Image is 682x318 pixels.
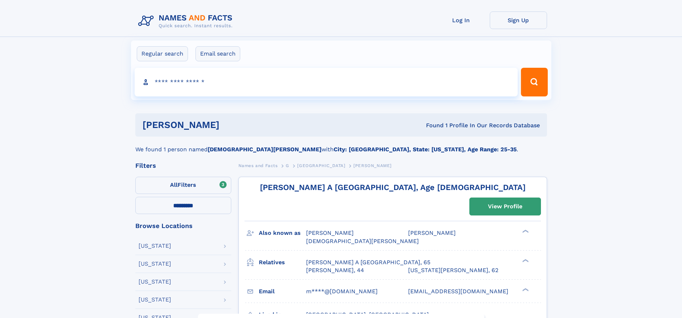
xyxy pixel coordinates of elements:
[259,256,306,269] h3: Relatives
[135,162,231,169] div: Filters
[306,311,429,318] span: [GEOGRAPHIC_DATA], [GEOGRAPHIC_DATA]
[490,11,547,29] a: Sign Up
[195,46,240,61] label: Email search
[286,163,289,168] span: G
[306,238,419,245] span: [DEMOGRAPHIC_DATA][PERSON_NAME]
[260,183,526,192] a: [PERSON_NAME] A [GEOGRAPHIC_DATA], Age [DEMOGRAPHIC_DATA]
[470,198,541,215] a: View Profile
[432,11,490,29] a: Log In
[521,229,529,234] div: ❯
[208,146,321,153] b: [DEMOGRAPHIC_DATA][PERSON_NAME]
[139,261,171,267] div: [US_STATE]
[135,68,518,96] input: search input
[135,137,547,154] div: We found 1 person named with .
[259,285,306,298] h3: Email
[408,266,498,274] a: [US_STATE][PERSON_NAME], 62
[142,120,323,129] h1: [PERSON_NAME]
[334,146,517,153] b: City: [GEOGRAPHIC_DATA], State: [US_STATE], Age Range: 25-35
[170,181,178,188] span: All
[521,287,529,292] div: ❯
[297,163,345,168] span: [GEOGRAPHIC_DATA]
[488,198,522,215] div: View Profile
[286,161,289,170] a: G
[353,163,392,168] span: [PERSON_NAME]
[306,229,354,236] span: [PERSON_NAME]
[521,68,547,96] button: Search Button
[297,161,345,170] a: [GEOGRAPHIC_DATA]
[137,46,188,61] label: Regular search
[135,223,231,229] div: Browse Locations
[306,258,430,266] a: [PERSON_NAME] A [GEOGRAPHIC_DATA], 65
[135,11,238,31] img: Logo Names and Facts
[139,297,171,303] div: [US_STATE]
[521,258,529,263] div: ❯
[139,243,171,249] div: [US_STATE]
[259,227,306,239] h3: Also known as
[306,266,364,274] a: [PERSON_NAME], 44
[408,229,456,236] span: [PERSON_NAME]
[238,161,278,170] a: Names and Facts
[323,122,540,129] div: Found 1 Profile In Our Records Database
[135,177,231,194] label: Filters
[139,279,171,285] div: [US_STATE]
[408,288,508,295] span: [EMAIL_ADDRESS][DOMAIN_NAME]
